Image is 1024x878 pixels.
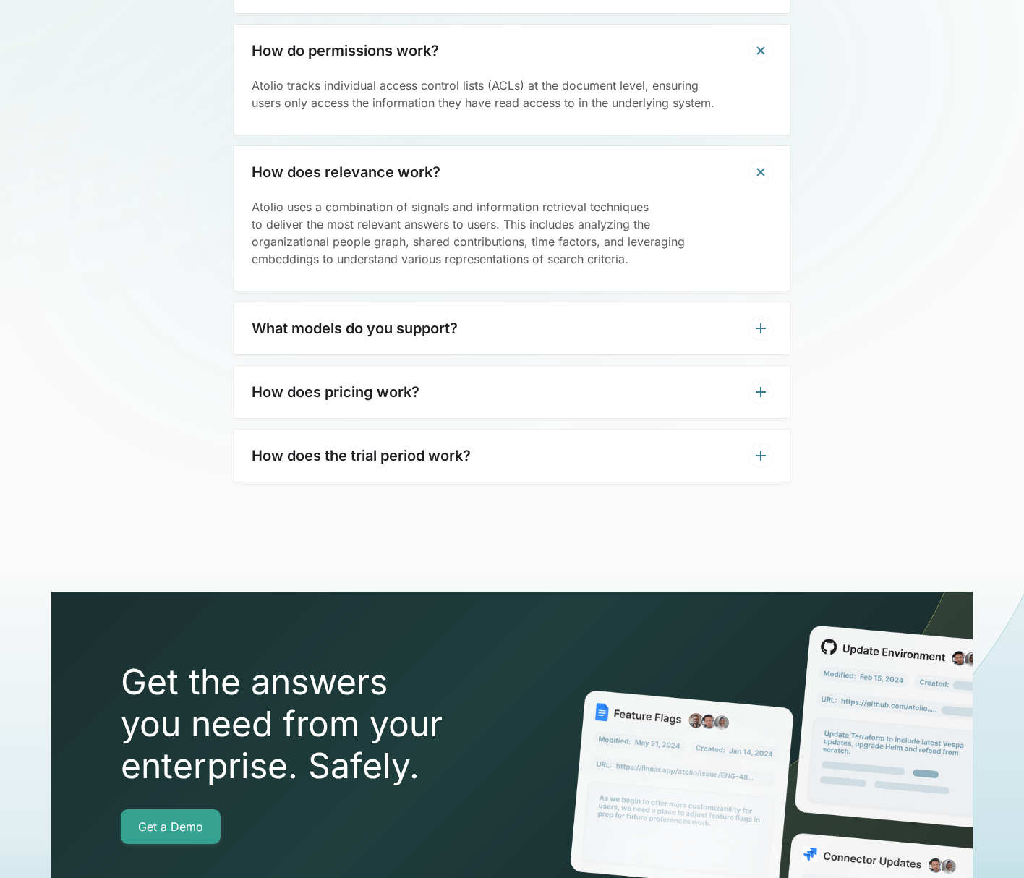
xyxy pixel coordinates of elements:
p: Atolio tracks individual access control lists (ACLs) at the document level, ensuring users only a... [252,77,772,111]
h3: How do permissions work? [252,42,439,59]
iframe: Chat Widget [952,809,1024,878]
a: Get a Demo [121,809,221,844]
h3: What models do you support? [252,320,458,337]
h3: How does the trial period work? [252,447,471,464]
p: Atolio uses a combination of signals and information retrieval techniques to deliver the most rel... [252,198,772,268]
h2: Get the answers you need from your enterprise. Safely. [121,661,526,786]
h3: How does pricing work? [252,383,419,401]
h3: How does relevance work? [252,163,440,181]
